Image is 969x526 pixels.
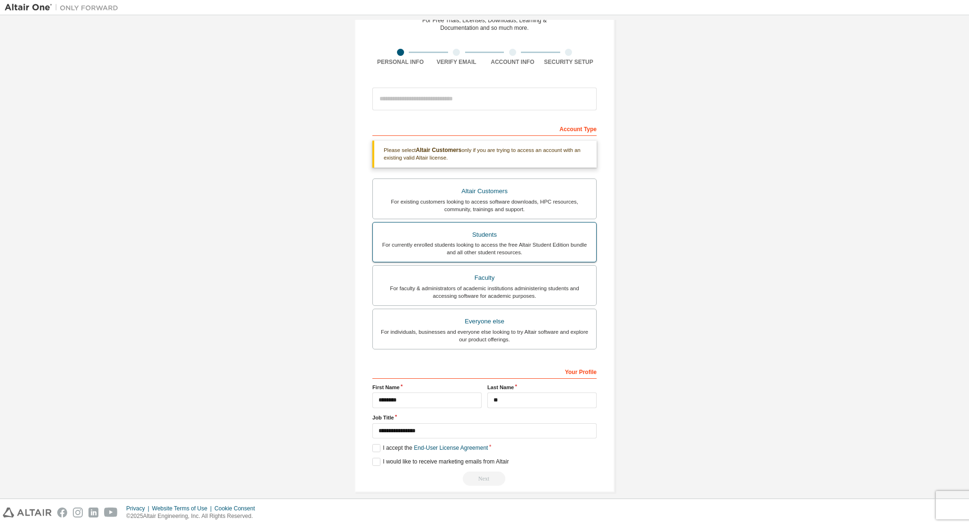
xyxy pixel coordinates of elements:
div: Website Terms of Use [152,505,214,512]
div: Read and acccept EULA to continue [372,472,597,486]
div: Cookie Consent [214,505,260,512]
label: I would like to receive marketing emails from Altair [372,458,509,466]
img: youtube.svg [104,508,118,517]
label: Last Name [487,383,597,391]
div: Students [379,228,590,241]
div: For individuals, businesses and everyone else looking to try Altair software and explore our prod... [379,328,590,343]
div: Altair Customers [379,185,590,198]
div: For existing customers looking to access software downloads, HPC resources, community, trainings ... [379,198,590,213]
label: Job Title [372,414,597,421]
img: linkedin.svg [88,508,98,517]
div: Account Type [372,121,597,136]
div: Please select only if you are trying to access an account with an existing valid Altair license. [372,141,597,168]
div: Verify Email [429,58,485,66]
img: altair_logo.svg [3,508,52,517]
label: I accept the [372,444,488,452]
img: facebook.svg [57,508,67,517]
div: For faculty & administrators of academic institutions administering students and accessing softwa... [379,285,590,300]
b: Altair Customers [416,147,462,153]
label: First Name [372,383,482,391]
img: Altair One [5,3,123,12]
p: © 2025 Altair Engineering, Inc. All Rights Reserved. [126,512,261,520]
div: Faculty [379,271,590,285]
div: Security Setup [541,58,597,66]
div: Privacy [126,505,152,512]
div: Personal Info [372,58,429,66]
div: Account Info [484,58,541,66]
div: Everyone else [379,315,590,328]
div: Your Profile [372,364,597,379]
div: For currently enrolled students looking to access the free Altair Student Edition bundle and all ... [379,241,590,256]
a: End-User License Agreement [414,445,488,451]
img: instagram.svg [73,508,83,517]
div: For Free Trials, Licenses, Downloads, Learning & Documentation and so much more. [423,17,547,32]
